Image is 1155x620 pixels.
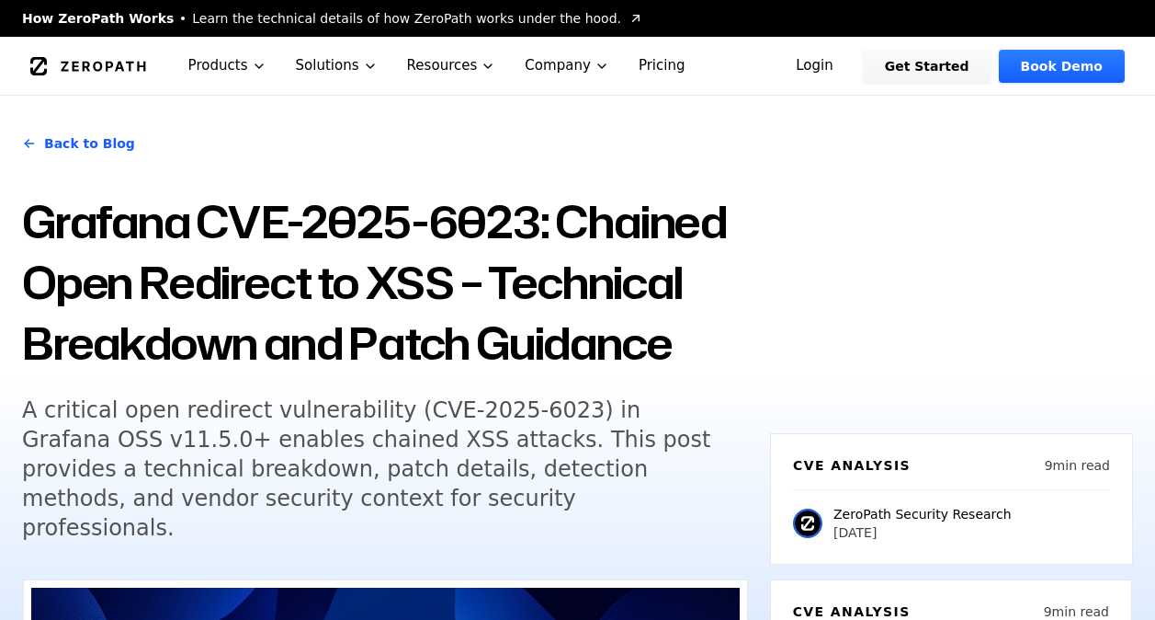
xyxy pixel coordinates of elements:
button: Company [510,37,624,95]
span: Learn the technical details of how ZeroPath works under the hood. [192,9,621,28]
a: Login [774,50,855,83]
h6: CVE Analysis [793,456,911,475]
a: Pricing [624,37,700,95]
span: How ZeroPath Works [22,9,174,28]
p: 9 min read [1045,456,1110,475]
button: Products [174,37,281,95]
img: ZeroPath Security Research [793,509,822,538]
a: How ZeroPath WorksLearn the technical details of how ZeroPath works under the hood. [22,9,643,28]
h1: Grafana CVE-2025-6023: Chained Open Redirect to XSS – Technical Breakdown and Patch Guidance [22,191,748,373]
a: Back to Blog [22,118,135,169]
p: [DATE] [833,523,1012,542]
a: Get Started [863,50,991,83]
a: Book Demo [999,50,1125,83]
button: Solutions [281,37,392,95]
p: ZeroPath Security Research [833,505,1012,523]
button: Resources [392,37,511,95]
h5: A critical open redirect vulnerability (CVE-2025-6023) in Grafana OSS v11.5.0+ enables chained XS... [22,396,728,543]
